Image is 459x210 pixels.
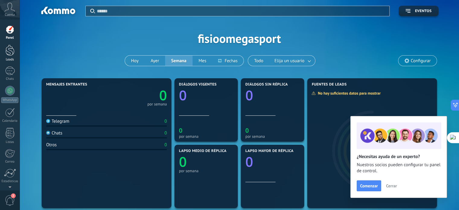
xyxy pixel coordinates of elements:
[1,77,19,81] div: Chats
[179,169,233,173] div: por semana
[269,56,315,66] button: Elija un usuario
[159,86,167,105] text: 0
[360,184,378,188] span: Comenzar
[245,153,253,171] text: 0
[145,56,165,66] button: Ayer
[179,153,187,171] text: 0
[273,57,306,65] span: Elija un usuario
[165,56,193,66] button: Semana
[107,86,167,105] a: 0
[147,103,167,106] div: por semana
[179,134,233,139] div: por semana
[311,91,385,96] div: No hay suficientes datos para mostrar
[164,142,167,148] div: 0
[1,58,19,62] div: Leads
[312,82,347,87] span: Fuentes de leads
[11,193,16,198] span: 2
[1,97,18,103] div: WhatsApp
[1,160,19,164] div: Correo
[46,142,57,148] div: Otros
[415,9,432,13] span: Eventos
[386,184,397,188] span: Cerrar
[357,162,441,174] span: Nuestros socios pueden configurar tu panel de control.
[1,179,19,183] div: Estadísticas
[179,126,182,134] text: 0
[179,149,227,153] span: Lapso medio de réplica
[383,181,400,190] button: Cerrar
[245,82,288,87] span: Diálogos sin réplica
[193,56,212,66] button: Mes
[248,56,269,66] button: Todo
[1,36,19,40] div: Panel
[357,154,441,160] h2: ¿Necesitas ayuda de un experto?
[179,82,217,87] span: Diálogos vigentes
[411,58,431,63] span: Configurar
[212,56,243,66] button: Fechas
[245,126,249,134] text: 0
[5,13,15,17] span: Cuenta
[164,130,167,136] div: 0
[1,140,19,144] div: Listas
[46,130,62,136] div: Chats
[179,86,187,105] text: 0
[357,180,381,191] button: Comenzar
[164,118,167,124] div: 0
[46,119,50,123] img: Telegram
[245,86,253,105] text: 0
[46,131,50,135] img: Chats
[399,6,438,16] button: Eventos
[125,56,145,66] button: Hoy
[46,118,69,124] div: Telegram
[245,149,293,153] span: Lapso mayor de réplica
[245,134,300,139] div: por semana
[46,82,87,87] span: Mensajes entrantes
[1,119,19,123] div: Calendario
